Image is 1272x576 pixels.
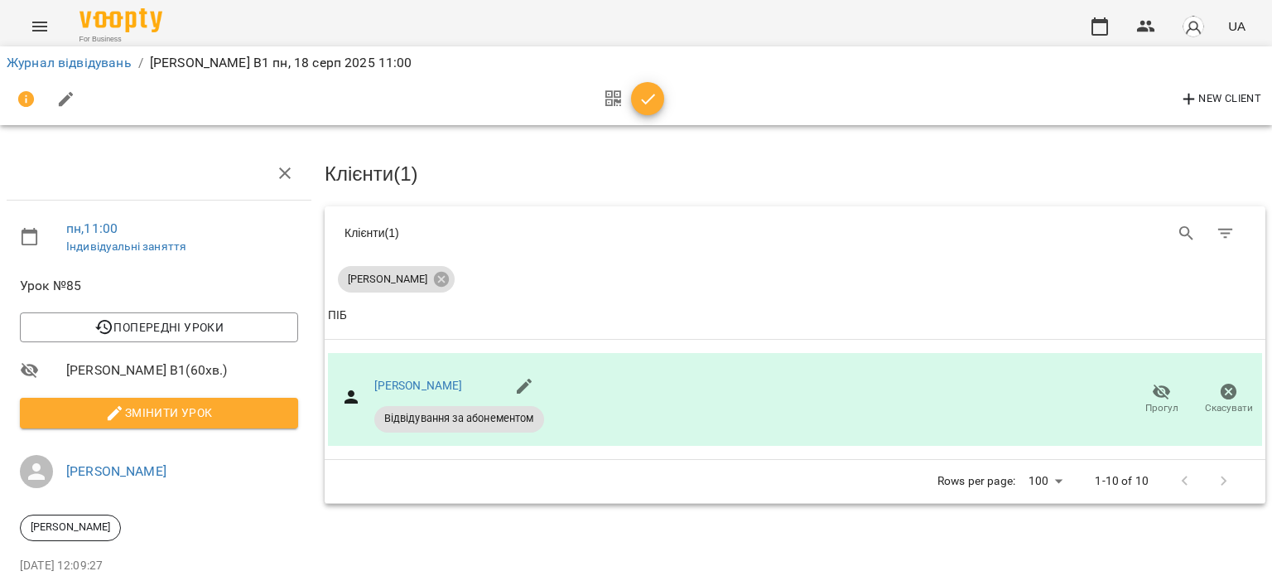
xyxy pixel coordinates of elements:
div: Sort [328,306,347,326]
img: avatar_s.png [1182,15,1205,38]
span: Скасувати [1205,401,1253,415]
a: [PERSON_NAME] [66,463,166,479]
img: Voopty Logo [79,8,162,32]
button: UA [1221,11,1252,41]
a: Журнал відвідувань [7,55,132,70]
button: Фільтр [1206,214,1245,254]
span: [PERSON_NAME] [338,272,437,287]
span: Прогул [1145,401,1178,415]
p: [DATE] 12:09:27 [20,558,298,574]
div: Клієнти ( 1 ) [344,225,783,241]
p: Rows per page: [937,473,1015,490]
button: Прогул [1128,376,1195,423]
span: UA [1228,17,1245,35]
h3: Клієнти ( 1 ) [325,163,1265,185]
button: Menu [20,7,60,46]
button: New Client [1175,86,1265,113]
a: Індивідуальні заняття [66,240,186,253]
nav: breadcrumb [7,53,1265,73]
span: [PERSON_NAME] [21,520,120,535]
p: 1-10 of 10 [1095,473,1148,490]
span: New Client [1179,90,1261,109]
div: Table Toolbar [325,206,1265,259]
span: For Business [79,34,162,45]
span: Відвідування за абонементом [374,411,544,426]
button: Скасувати [1195,376,1262,423]
span: Змінити урок [33,403,285,423]
span: [PERSON_NAME] В1 ( 60 хв. ) [66,361,298,380]
span: Урок №85 [20,276,298,296]
p: [PERSON_NAME] В1 пн, 18 серп 2025 11:00 [150,53,412,73]
a: пн , 11:00 [66,220,118,236]
span: Попередні уроки [33,317,285,337]
div: ПІБ [328,306,347,326]
li: / [138,53,143,73]
a: [PERSON_NAME] [374,379,463,392]
div: [PERSON_NAME] [338,266,455,293]
span: ПІБ [328,306,1262,326]
div: 100 [1022,469,1068,493]
button: Попередні уроки [20,312,298,342]
button: Search [1167,214,1207,254]
div: [PERSON_NAME] [20,515,121,541]
button: Змінити урок [20,398,298,428]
